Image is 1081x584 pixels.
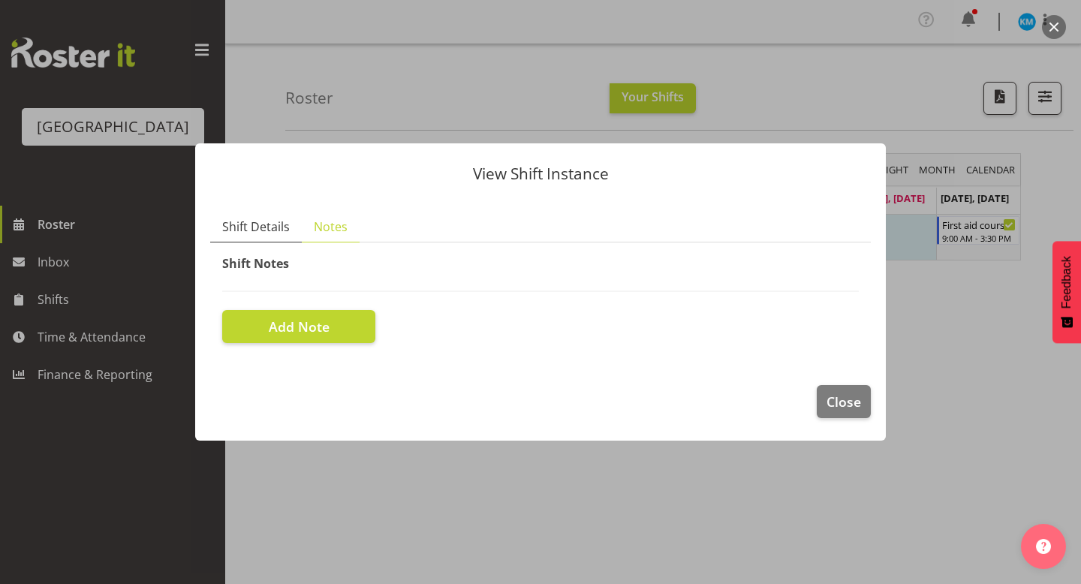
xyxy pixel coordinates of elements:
button: Close [817,385,871,418]
span: Shift Details [222,218,290,236]
button: Add Note [222,310,375,343]
span: Add Note [269,317,330,336]
span: Close [827,392,861,411]
img: help-xxl-2.png [1036,539,1051,554]
button: Feedback - Show survey [1052,241,1081,343]
span: Notes [314,218,348,236]
p: View Shift Instance [210,166,871,182]
span: Shift Notes [222,255,289,272]
span: Feedback [1060,256,1073,309]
